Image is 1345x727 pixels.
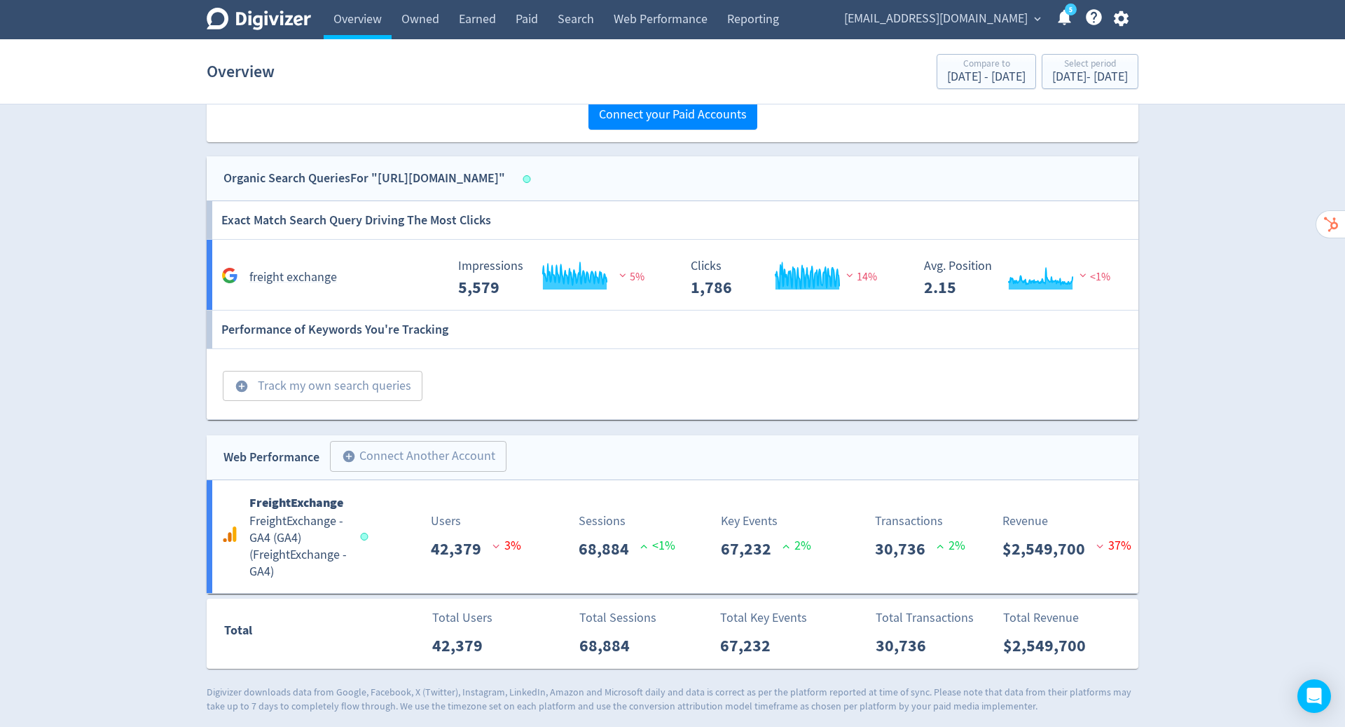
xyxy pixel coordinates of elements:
span: <1% [1076,270,1110,284]
a: Connect Another Account [319,443,506,472]
svg: Google Analytics [221,267,238,284]
p: Users [431,512,461,531]
button: Track my own search queries [223,371,422,402]
p: 3 % [492,536,521,555]
span: add_circle [342,449,356,463]
a: Connect your Paid Accounts [588,107,757,123]
span: 14% [843,270,877,284]
div: Compare to [947,59,1026,71]
a: Track my own search queries [212,376,422,393]
span: [EMAIL_ADDRESS][DOMAIN_NAME] [844,8,1028,30]
img: negative-performance.svg [616,270,630,280]
h5: FreightExchange - GA4 (GA4) ( FreightExchange - GA4 ) [249,513,347,580]
p: 42,379 [431,536,492,562]
p: $2,549,700 [1002,536,1096,562]
p: Key Events [721,512,778,531]
p: Total Users [432,609,492,627]
button: Connect your Paid Accounts [588,100,757,130]
button: [EMAIL_ADDRESS][DOMAIN_NAME] [839,8,1044,30]
a: FreightExchangeFreightExchange - GA4 (GA4)(FreightExchange - GA4)Users42,379 3%Sessions68,884<1%K... [207,480,1138,593]
p: 30,736 [875,536,937,562]
p: Total Revenue [1003,609,1079,627]
a: freight exchange Impressions 5,579 Impressions 5,579 5% Clicks 1,786 Clicks 1,786 14% Avg. Positi... [207,240,1138,311]
span: Data last synced: 15 Sep 2025, 5:02am (AEST) [523,175,535,183]
p: 2 % [782,536,811,555]
button: Compare to[DATE] - [DATE] [937,54,1036,89]
div: [DATE] - [DATE] [1052,71,1128,83]
p: 67,232 [721,536,782,562]
a: 5 [1065,4,1077,15]
div: Organic Search Queries For "[URL][DOMAIN_NAME]" [223,168,505,189]
p: <1% [640,536,675,555]
img: negative-performance.svg [843,270,857,280]
div: Select period [1052,59,1128,71]
p: 30,736 [876,633,937,658]
button: Select period[DATE]- [DATE] [1042,54,1138,89]
h1: Overview [207,49,275,94]
p: 68,884 [579,536,640,562]
h5: freight exchange [249,269,337,286]
p: Digivizer downloads data from Google, Facebook, X (Twitter), Instagram, LinkedIn, Amazon and Micr... [207,686,1138,713]
b: FreightExchange [249,494,343,511]
h6: Exact Match Search Query Driving The Most Clicks [221,201,491,239]
div: Open Intercom Messenger [1297,679,1331,713]
p: $2,549,700 [1003,633,1097,658]
span: Connect your Paid Accounts [599,109,747,121]
svg: Impressions 5,579 [451,259,661,297]
p: Sessions [579,512,626,531]
img: negative-performance.svg [1076,270,1090,280]
h6: Performance of Keywords You're Tracking [221,311,448,348]
div: Total [224,620,361,647]
p: 42,379 [432,633,494,658]
span: expand_more [1031,13,1044,25]
span: 5% [616,270,644,284]
p: 68,884 [579,633,641,658]
svg: Clicks 1,786 [684,259,894,297]
p: Total Sessions [579,609,656,627]
p: 67,232 [720,633,782,658]
svg: Google Analytics [221,526,238,543]
div: Web Performance [223,447,319,468]
p: 37 % [1096,536,1131,555]
svg: Avg. Position 2.15 [917,259,1127,297]
span: add_circle [235,379,249,393]
p: Revenue [1002,512,1048,531]
text: 5 [1069,5,1072,15]
p: Transactions [875,512,943,531]
div: [DATE] - [DATE] [947,71,1026,83]
p: Total Key Events [720,609,807,627]
span: Data last synced: 14 Sep 2025, 1:02pm (AEST) [361,533,373,541]
p: Total Transactions [876,609,974,627]
button: Connect Another Account [330,441,506,472]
